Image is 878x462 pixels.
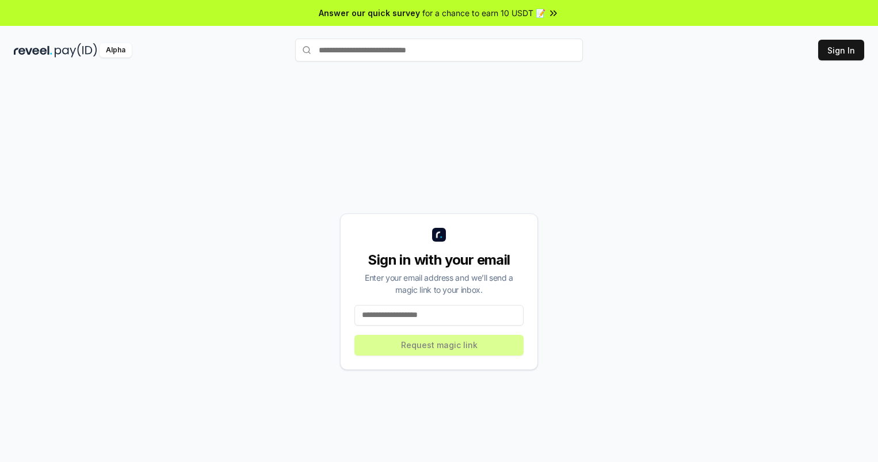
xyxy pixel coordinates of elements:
div: Alpha [100,43,132,58]
button: Sign In [818,40,864,60]
img: pay_id [55,43,97,58]
span: for a chance to earn 10 USDT 📝 [422,7,545,19]
div: Sign in with your email [354,251,524,269]
img: logo_small [432,228,446,242]
span: Answer our quick survey [319,7,420,19]
div: Enter your email address and we’ll send a magic link to your inbox. [354,272,524,296]
img: reveel_dark [14,43,52,58]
